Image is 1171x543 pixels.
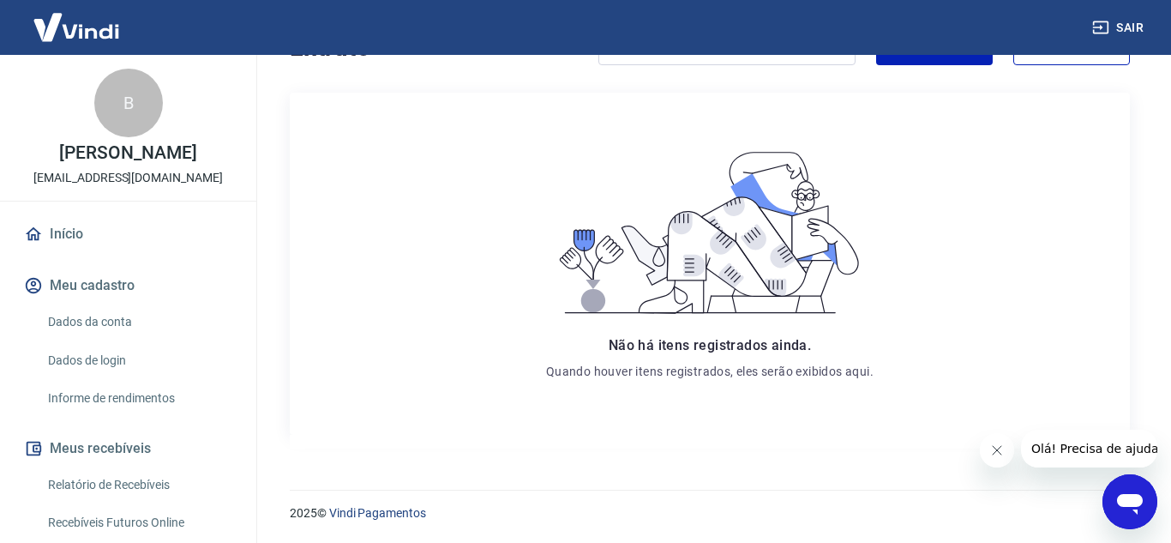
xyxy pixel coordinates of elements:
iframe: Botão para abrir a janela de mensagens [1102,474,1157,529]
iframe: Mensagem da empresa [1021,430,1157,468]
a: Dados de login [41,343,236,378]
a: Início [21,215,236,253]
a: Recebíveis Futuros Online [41,505,236,540]
a: Informe de rendimentos [41,381,236,416]
button: Sair [1089,12,1150,44]
a: Vindi Pagamentos [329,506,426,520]
p: [PERSON_NAME] [59,144,196,162]
p: [EMAIL_ADDRESS][DOMAIN_NAME] [33,169,223,187]
button: Meus recebíveis [21,430,236,468]
img: Vindi [21,1,132,53]
span: Não há itens registrados ainda. [609,337,811,353]
a: Relatório de Recebíveis [41,468,236,503]
iframe: Fechar mensagem [980,433,1014,468]
div: B [94,69,163,137]
p: 2025 © [290,504,1130,522]
a: Dados da conta [41,305,236,340]
span: Olá! Precisa de ajuda? [10,12,144,26]
button: Meu cadastro [21,267,236,305]
p: Quando houver itens registrados, eles serão exibidos aqui. [546,363,874,380]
